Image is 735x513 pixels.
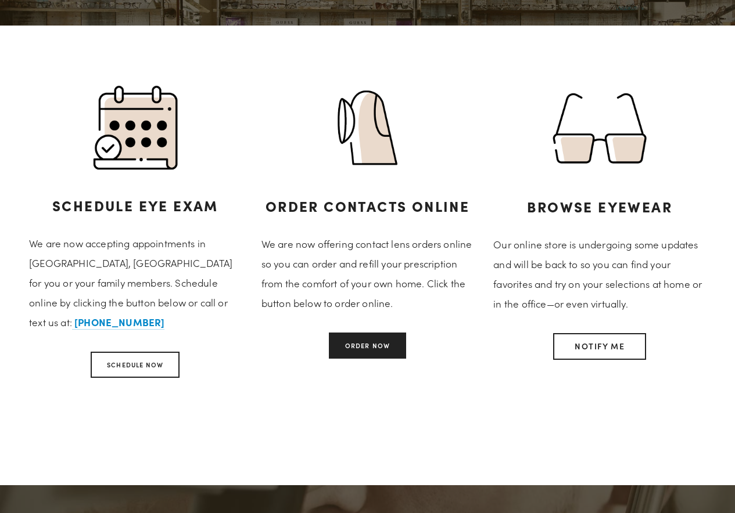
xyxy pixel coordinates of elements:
p: We are now accepting appointments in [GEOGRAPHIC_DATA], [GEOGRAPHIC_DATA] for you or your family ... [29,233,242,332]
h3: Browse Eyewear [493,193,706,221]
a: Order Now [329,333,406,359]
a: [PHONE_NUMBER] [72,316,165,330]
h3: Order Contacts Online [261,192,474,220]
button: Notify me [553,333,646,360]
p: We are now offering contact lens orders online so you can order and refill your prescription from... [261,234,474,313]
img: Pair of glasses icon [493,84,706,173]
p: Our online store is undergoing some updates and will be back to so you can find your favorites an... [493,234,706,313]
a: Schedule Now [91,352,180,378]
h3: Schedule Eye Exam [29,192,242,219]
strong: [PHONE_NUMBER] [74,315,164,328]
